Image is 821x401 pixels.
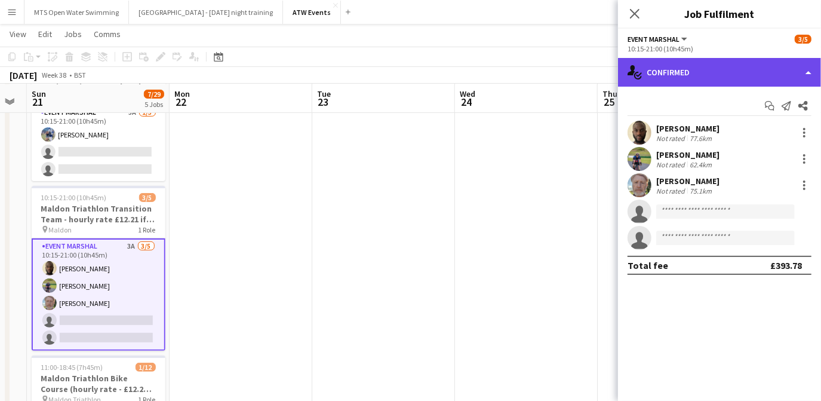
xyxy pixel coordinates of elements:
a: View [5,26,31,42]
span: 10:15-21:00 (10h45m) [41,193,107,202]
a: Comms [89,26,125,42]
button: [GEOGRAPHIC_DATA] - [DATE] night training [129,1,283,24]
span: Edit [38,29,52,39]
span: 1 Role [139,225,156,234]
button: MTS Open Water Swimming [24,1,129,24]
div: Not rated [656,134,687,143]
div: [PERSON_NAME] [656,123,719,134]
app-card-role: Event Marshal3A3/510:15-21:00 (10h45m)[PERSON_NAME][PERSON_NAME][PERSON_NAME] [32,238,165,351]
div: 10:15-21:00 (10h45m) [628,44,811,53]
div: [PERSON_NAME] [656,149,719,160]
div: Confirmed [618,58,821,87]
span: 21 [30,95,46,109]
span: Tue [317,88,331,99]
div: 62.4km [687,160,714,169]
div: Not rated [656,186,687,195]
span: Week 38 [39,71,69,79]
span: Maldon [49,225,72,234]
div: 77.6km [687,134,714,143]
span: 11:00-18:45 (7h45m) [41,363,103,372]
a: Jobs [59,26,87,42]
span: 7/29 [144,90,164,99]
span: 25 [601,95,617,109]
div: 5 Jobs [144,100,164,109]
div: BST [74,71,86,79]
span: 22 [173,95,190,109]
span: Jobs [64,29,82,39]
button: ATW Events [283,1,341,24]
span: Mon [174,88,190,99]
div: Total fee [628,259,668,271]
span: Event Marshal [628,35,679,44]
div: 75.1km [687,186,714,195]
app-job-card: 10:15-21:00 (10h45m)1/3Maldon Triathlon Registration Team- hourly rate - £12.21 if over 21 Maldon... [32,53,165,181]
span: Sun [32,88,46,99]
span: 3/5 [795,35,811,44]
app-job-card: 10:15-21:00 (10h45m)3/5Maldon Triathlon Transition Team - hourly rate £12.21 if over 21 Maldon1 R... [32,186,165,351]
span: View [10,29,26,39]
span: Wed [460,88,475,99]
span: 1/12 [136,363,156,372]
button: Event Marshal [628,35,689,44]
h3: Maldon Triathlon Bike Course (hourly rate - £12.21 if over 21 [32,373,165,394]
div: [PERSON_NAME] [656,176,719,186]
app-card-role: Event Marshal5A1/310:15-21:00 (10h45m)[PERSON_NAME] [32,106,165,181]
div: [DATE] [10,69,37,81]
span: Thu [602,88,617,99]
h3: Maldon Triathlon Transition Team - hourly rate £12.21 if over 21 [32,203,165,225]
a: Edit [33,26,57,42]
span: 3/5 [139,193,156,202]
span: 23 [315,95,331,109]
div: £393.78 [770,259,802,271]
span: 24 [458,95,475,109]
h3: Job Fulfilment [618,6,821,22]
span: Comms [94,29,121,39]
div: Not rated [656,160,687,169]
